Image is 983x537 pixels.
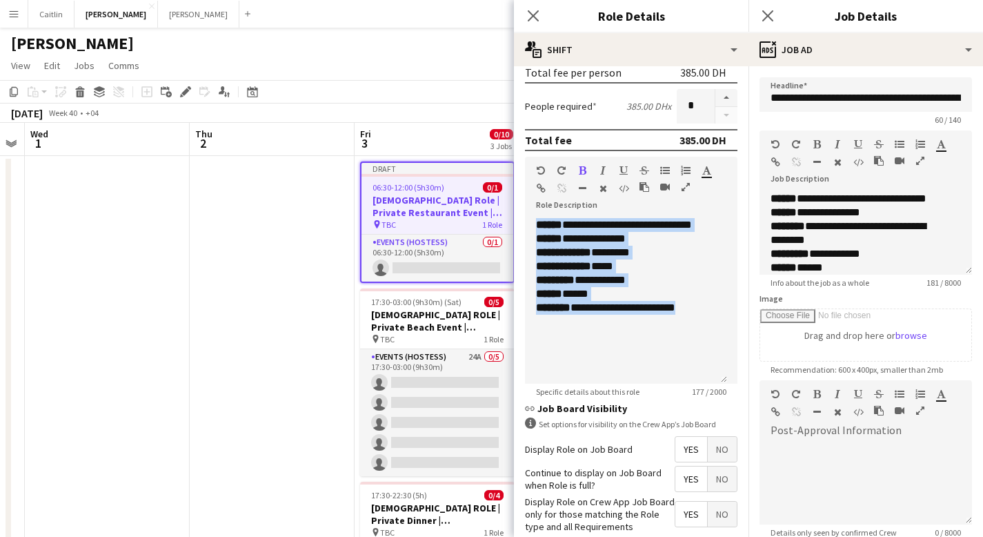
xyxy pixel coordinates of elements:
button: Insert Link [771,407,780,418]
button: Horizontal Line [812,157,822,168]
button: Italic [833,389,842,400]
button: Fullscreen [915,155,925,166]
button: Text Color [702,165,711,176]
div: 3 Jobs [490,141,513,151]
span: 06:30-12:00 (5h30m) [373,182,444,193]
h1: [PERSON_NAME] [11,33,134,54]
span: 0/5 [484,297,504,307]
button: Ordered List [681,165,691,176]
button: Insert Link [771,157,780,168]
div: Total fee per person [525,66,622,79]
button: Text Color [936,389,946,400]
button: Insert video [895,155,904,166]
a: Comms [103,57,145,75]
h3: [DEMOGRAPHIC_DATA] ROLE | Private Beach Event | [GEOGRAPHIC_DATA] | [DATE] [360,309,515,333]
span: TBC [381,219,396,230]
button: Paste as plain text [874,405,884,416]
button: Caitlin [28,1,75,28]
button: HTML Code [853,407,863,418]
button: Strikethrough [639,165,649,176]
button: Underline [853,139,863,150]
span: Thu [195,128,212,140]
button: Bold [812,389,822,400]
span: 17:30-03:00 (9h30m) (Sat) [371,297,461,307]
div: +04 [86,108,99,118]
button: HTML Code [619,183,628,194]
button: Ordered List [915,389,925,400]
span: 0/1 [483,182,502,193]
span: Week 40 [46,108,80,118]
button: Italic [833,139,842,150]
span: 2 [193,135,212,151]
span: 1 [28,135,48,151]
span: Comms [108,59,139,72]
span: Yes [675,437,707,462]
button: Ordered List [915,139,925,150]
button: Clear Formatting [833,407,842,418]
h3: Role Details [514,7,748,25]
button: Insert Link [536,183,546,194]
button: Paste as plain text [874,155,884,166]
span: No [708,437,737,462]
div: [DATE] [11,106,43,120]
span: 1 Role [484,334,504,344]
app-card-role: Events (Hostess)24A0/517:30-03:00 (9h30m) [360,349,515,476]
span: 181 / 8000 [915,277,972,288]
button: Clear Formatting [833,157,842,168]
button: Horizontal Line [577,183,587,194]
span: Fri [360,128,371,140]
button: Paste as plain text [639,182,649,193]
span: 60 / 140 [924,115,972,125]
app-job-card: Draft06:30-12:00 (5h30m)0/1[DEMOGRAPHIC_DATA] Role | Private Restaurant Event | [GEOGRAPHIC_DATA]... [360,162,515,283]
button: Unordered List [660,165,670,176]
button: Increase [715,89,737,107]
span: Recommendation: 600 x 400px, smaller than 2mb [759,364,954,375]
span: TBC [380,334,395,344]
div: Draft [361,163,513,174]
span: Jobs [74,59,95,72]
span: No [708,502,737,527]
app-card-role: Events (Hostess)0/106:30-12:00 (5h30m) [361,235,513,282]
button: Italic [598,165,608,176]
button: Unordered List [895,389,904,400]
button: Insert video [895,405,904,416]
span: Edit [44,59,60,72]
button: Redo [791,389,801,400]
h3: Job Details [748,7,983,25]
label: Continue to display on Job Board when Role is full? [525,467,675,491]
button: Strikethrough [874,139,884,150]
span: 0/4 [484,490,504,500]
button: Text Color [936,139,946,150]
button: Underline [853,389,863,400]
button: Underline [619,165,628,176]
label: Display Role on Crew App Job Board only for those matching the Role type and all Requirements [525,496,675,534]
div: 385.00 DH x [626,100,671,113]
h3: [DEMOGRAPHIC_DATA] Role | Private Restaurant Event | [GEOGRAPHIC_DATA] | [DATE]-[DATE] [361,194,513,219]
a: Edit [39,57,66,75]
div: Set options for visibility on the Crew App’s Job Board [525,418,737,431]
span: Specific details about this role [525,387,651,397]
button: Strikethrough [874,389,884,400]
a: View [6,57,36,75]
span: No [708,467,737,491]
button: Redo [791,139,801,150]
span: 177 / 2000 [681,387,737,397]
button: Undo [536,165,546,176]
span: 3 [358,135,371,151]
button: [PERSON_NAME] [158,1,239,28]
div: 17:30-03:00 (9h30m) (Sat)0/5[DEMOGRAPHIC_DATA] ROLE | Private Beach Event | [GEOGRAPHIC_DATA] | [... [360,289,515,476]
span: 17:30-22:30 (5h) [371,490,427,500]
label: Display Role on Job Board [525,443,633,456]
div: Shift [514,33,748,66]
div: Total fee [525,133,572,147]
button: Fullscreen [681,182,691,193]
span: 1 Role [482,219,502,230]
span: Yes [675,467,707,491]
button: HTML Code [853,157,863,168]
button: Horizontal Line [812,407,822,418]
button: Bold [577,165,587,176]
button: Bold [812,139,822,150]
a: Jobs [68,57,100,75]
span: Info about the job as a whole [759,277,880,288]
button: Insert video [660,182,670,193]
